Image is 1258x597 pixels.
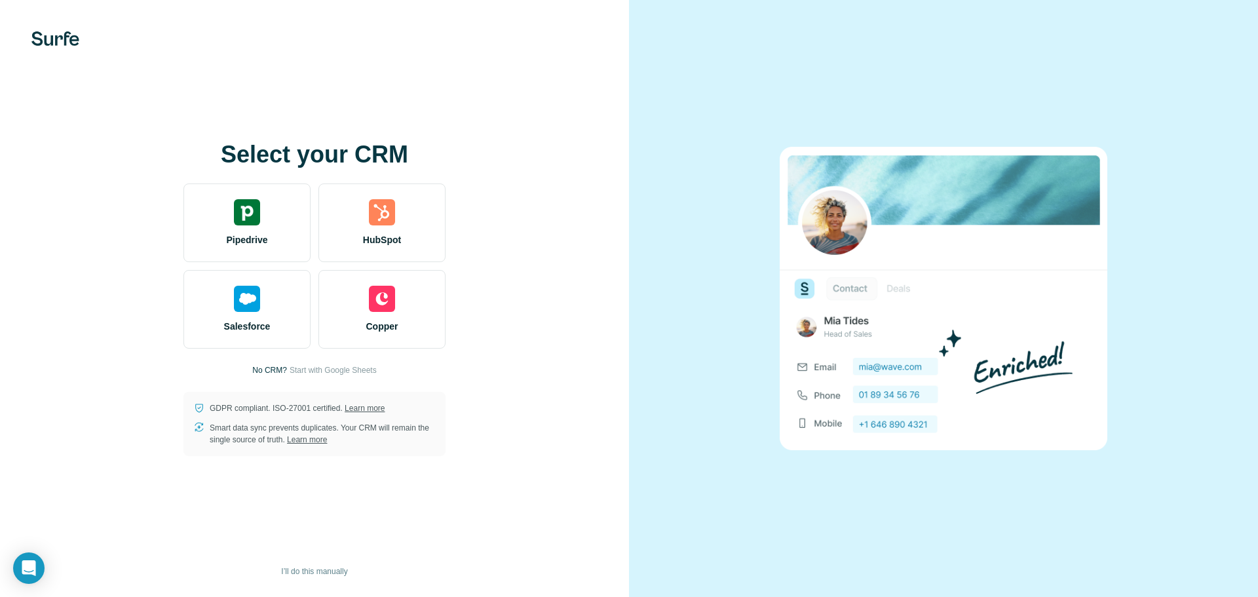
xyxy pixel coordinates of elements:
div: Open Intercom Messenger [13,552,45,584]
span: Pipedrive [226,233,267,246]
button: I’ll do this manually [272,562,356,581]
span: Copper [366,320,398,333]
p: Smart data sync prevents duplicates. Your CRM will remain the single source of truth. [210,422,435,446]
img: none image [780,147,1107,450]
img: pipedrive's logo [234,199,260,225]
span: Salesforce [224,320,271,333]
a: Learn more [345,404,385,413]
p: No CRM? [252,364,287,376]
p: GDPR compliant. ISO-27001 certified. [210,402,385,414]
img: hubspot's logo [369,199,395,225]
img: copper's logo [369,286,395,312]
img: salesforce's logo [234,286,260,312]
button: Start with Google Sheets [290,364,377,376]
img: Surfe's logo [31,31,79,46]
a: Learn more [287,435,327,444]
span: HubSpot [363,233,401,246]
h1: Select your CRM [183,142,446,168]
span: I’ll do this manually [281,566,347,577]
